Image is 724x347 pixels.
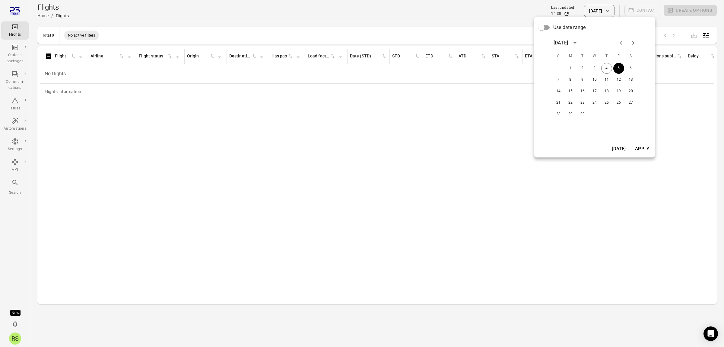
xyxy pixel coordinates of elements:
[577,97,588,108] button: 23
[601,97,612,108] button: 25
[589,74,600,85] button: 10
[589,86,600,97] button: 17
[553,50,564,62] span: Sunday
[589,63,600,74] button: 3
[577,86,588,97] button: 16
[613,63,624,74] button: 5
[577,109,588,120] button: 30
[601,86,612,97] button: 18
[553,109,564,120] button: 28
[613,86,624,97] button: 19
[625,97,636,108] button: 27
[615,37,627,49] button: Previous month
[608,142,629,155] button: [DATE]
[632,142,653,155] button: Apply
[589,50,600,62] span: Wednesday
[565,109,576,120] button: 29
[625,63,636,74] button: 6
[570,38,580,48] button: calendar view is open, switch to year view
[554,39,568,47] div: [DATE]
[589,97,600,108] button: 24
[577,50,588,62] span: Tuesday
[565,50,576,62] span: Monday
[565,74,576,85] button: 8
[625,74,636,85] button: 13
[577,63,588,74] button: 2
[553,74,564,85] button: 7
[565,86,576,97] button: 15
[613,50,624,62] span: Friday
[553,86,564,97] button: 14
[601,63,612,74] button: 4
[703,326,718,341] div: Open Intercom Messenger
[613,97,624,108] button: 26
[553,97,564,108] button: 21
[625,86,636,97] button: 20
[627,37,639,49] button: Next month
[601,74,612,85] button: 11
[565,63,576,74] button: 1
[565,97,576,108] button: 22
[601,50,612,62] span: Thursday
[553,24,586,31] span: Use date range
[613,74,624,85] button: 12
[577,74,588,85] button: 9
[625,50,636,62] span: Saturday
